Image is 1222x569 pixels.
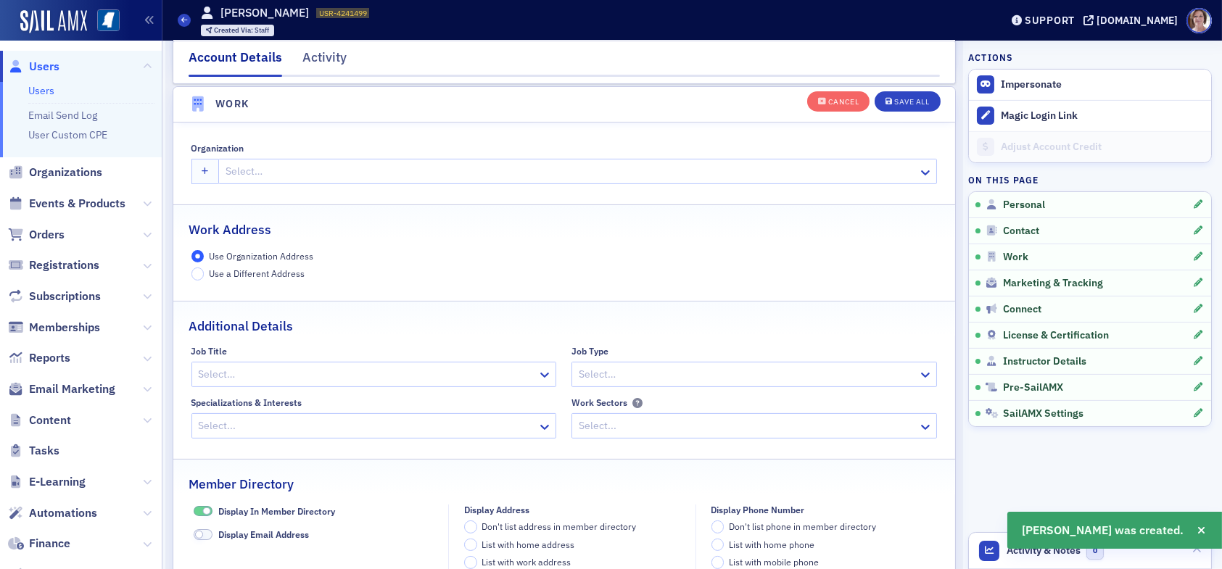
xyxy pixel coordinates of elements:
[8,196,125,212] a: Events & Products
[29,381,115,397] span: Email Marketing
[1023,522,1184,539] span: [PERSON_NAME] was created.
[191,397,302,408] div: Specializations & Interests
[209,267,305,279] span: Use a Different Address
[189,475,294,494] h2: Member Directory
[1086,541,1105,560] span: 0
[29,59,59,75] span: Users
[218,505,335,517] span: Display In Member Directory
[20,10,87,33] img: SailAMX
[464,556,477,569] input: List with work address
[1186,8,1212,33] span: Profile
[29,443,59,459] span: Tasks
[189,220,271,239] h2: Work Address
[29,536,70,552] span: Finance
[8,474,86,490] a: E-Learning
[1083,15,1183,25] button: [DOMAIN_NAME]
[464,539,477,552] input: List with home address
[214,25,255,35] span: Created Via :
[8,257,99,273] a: Registrations
[729,520,876,532] span: Don't list phone in member directory
[1025,14,1075,27] div: Support
[8,165,102,180] a: Organizations
[464,520,477,533] input: Don't list address in member directory
[8,288,101,304] a: Subscriptions
[1003,225,1039,238] span: Contact
[1003,277,1103,290] span: Marketing & Tracking
[894,98,929,106] div: Save All
[482,556,571,568] span: List with work address
[29,288,101,304] span: Subscriptions
[191,143,244,154] div: Organization
[29,257,99,273] span: Registrations
[8,320,100,336] a: Memberships
[191,250,205,263] input: Use Organization Address
[1003,355,1086,368] span: Instructor Details
[968,51,1013,64] h4: Actions
[828,98,859,106] div: Cancel
[711,520,724,533] input: Don't list phone in member directory
[302,48,347,75] div: Activity
[191,267,205,281] input: Use a Different Address
[28,84,54,97] a: Users
[29,505,97,521] span: Automations
[8,443,59,459] a: Tasks
[571,346,608,357] div: Job Type
[201,25,275,36] div: Created Via: Staff
[1003,407,1083,420] span: SailAMX Settings
[29,474,86,490] span: E-Learning
[1001,141,1204,154] div: Adjust Account Credit
[29,412,71,428] span: Content
[8,381,115,397] a: Email Marketing
[220,5,309,21] h1: [PERSON_NAME]
[969,131,1211,162] a: Adjust Account Credit
[8,536,70,552] a: Finance
[1097,14,1178,27] div: [DOMAIN_NAME]
[215,97,249,112] h4: Work
[189,48,282,77] div: Account Details
[482,539,575,550] span: List with home address
[8,412,71,428] a: Content
[319,8,367,18] span: USR-4241499
[1001,109,1204,122] div: Magic Login Link
[1003,251,1028,264] span: Work
[87,9,120,34] a: View Homepage
[194,529,212,540] span: Display Email Address
[968,173,1212,186] h4: On this page
[875,91,940,111] button: Save All
[711,504,805,515] div: Display Phone Number
[711,539,724,552] input: List with home phone
[1003,199,1045,212] span: Personal
[1003,381,1063,394] span: Pre-SailAMX
[29,196,125,212] span: Events & Products
[29,227,65,243] span: Orders
[8,227,65,243] a: Orders
[28,128,107,141] a: User Custom CPE
[189,317,293,336] h2: Additional Details
[711,556,724,569] input: List with mobile phone
[8,505,97,521] a: Automations
[194,506,212,517] span: Display In Member Directory
[571,397,627,408] div: Work Sectors
[729,556,819,568] span: List with mobile phone
[464,504,529,515] div: Display Address
[214,27,269,35] div: Staff
[8,59,59,75] a: Users
[1007,543,1081,558] span: Activity & Notes
[28,109,97,122] a: Email Send Log
[191,346,228,357] div: Job Title
[1003,303,1041,316] span: Connect
[729,539,814,550] span: List with home phone
[807,91,870,111] button: Cancel
[29,165,102,180] span: Organizations
[29,350,70,366] span: Reports
[482,520,637,532] span: Don't list address in member directory
[969,100,1211,131] button: Magic Login Link
[1001,78,1062,91] button: Impersonate
[1003,329,1109,342] span: License & Certification
[8,350,70,366] a: Reports
[209,250,313,262] span: Use Organization Address
[97,9,120,32] img: SailAMX
[29,320,100,336] span: Memberships
[218,528,309,540] span: Display Email Address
